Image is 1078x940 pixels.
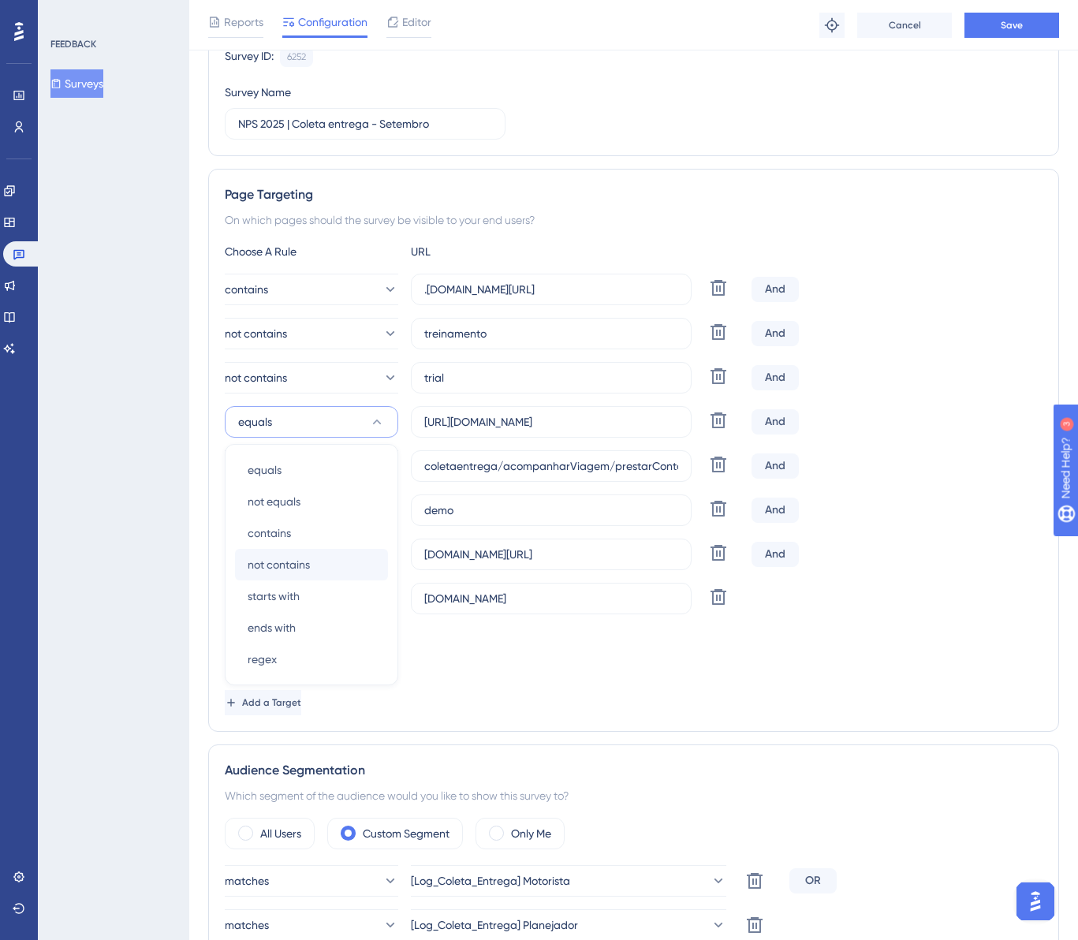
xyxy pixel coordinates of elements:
[235,454,388,486] button: equals
[411,242,584,261] div: URL
[235,486,388,517] button: not equals
[260,824,301,843] label: All Users
[225,368,287,387] span: not contains
[1012,878,1059,925] iframe: UserGuiding AI Assistant Launcher
[298,13,367,32] span: Configuration
[248,524,291,543] span: contains
[248,461,282,479] span: equals
[225,185,1043,204] div: Page Targeting
[238,115,492,132] input: Type your Survey name
[424,413,678,431] input: yourwebsite.com/path
[424,457,678,475] input: yourwebsite.com/path
[50,38,96,50] div: FEEDBACK
[225,324,287,343] span: not contains
[789,868,837,893] div: OR
[363,824,449,843] label: Custom Segment
[225,406,398,438] button: equals
[424,325,678,342] input: yourwebsite.com/path
[235,643,388,675] button: regex
[248,618,296,637] span: ends with
[1001,19,1023,32] span: Save
[752,498,799,523] div: And
[424,369,678,386] input: yourwebsite.com/path
[235,549,388,580] button: not contains
[424,546,678,563] input: yourwebsite.com/path
[424,590,678,607] input: yourwebsite.com/path
[411,871,570,890] span: [Log_Coleta_Entrega] Motorista
[511,824,551,843] label: Only Me
[964,13,1059,38] button: Save
[248,587,300,606] span: starts with
[752,453,799,479] div: And
[411,865,726,897] button: [Log_Coleta_Entrega] Motorista
[225,627,1043,646] div: Targeting Condition
[225,47,274,67] div: Survey ID:
[225,362,398,394] button: not contains
[242,696,301,709] span: Add a Target
[225,211,1043,229] div: On which pages should the survey be visible to your end users?
[424,281,678,298] input: yourwebsite.com/path
[110,8,114,21] div: 3
[225,761,1043,780] div: Audience Segmentation
[225,871,269,890] span: matches
[411,916,578,934] span: [Log_Coleta_Entrega] Planejador
[225,690,301,715] button: Add a Target
[752,409,799,435] div: And
[225,274,398,305] button: contains
[287,50,306,63] div: 6252
[225,786,1043,805] div: Which segment of the audience would you like to show this survey to?
[225,83,291,102] div: Survey Name
[752,321,799,346] div: And
[235,517,388,549] button: contains
[225,318,398,349] button: not contains
[889,19,921,32] span: Cancel
[225,242,398,261] div: Choose A Rule
[225,916,269,934] span: matches
[50,69,103,98] button: Surveys
[248,555,310,574] span: not contains
[235,612,388,643] button: ends with
[402,13,431,32] span: Editor
[248,650,277,669] span: regex
[224,13,263,32] span: Reports
[424,502,678,519] input: yourwebsite.com/path
[752,365,799,390] div: And
[752,542,799,567] div: And
[37,4,99,23] span: Need Help?
[225,280,268,299] span: contains
[238,412,272,431] span: equals
[752,277,799,302] div: And
[225,865,398,897] button: matches
[235,580,388,612] button: starts with
[857,13,952,38] button: Cancel
[248,492,300,511] span: not equals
